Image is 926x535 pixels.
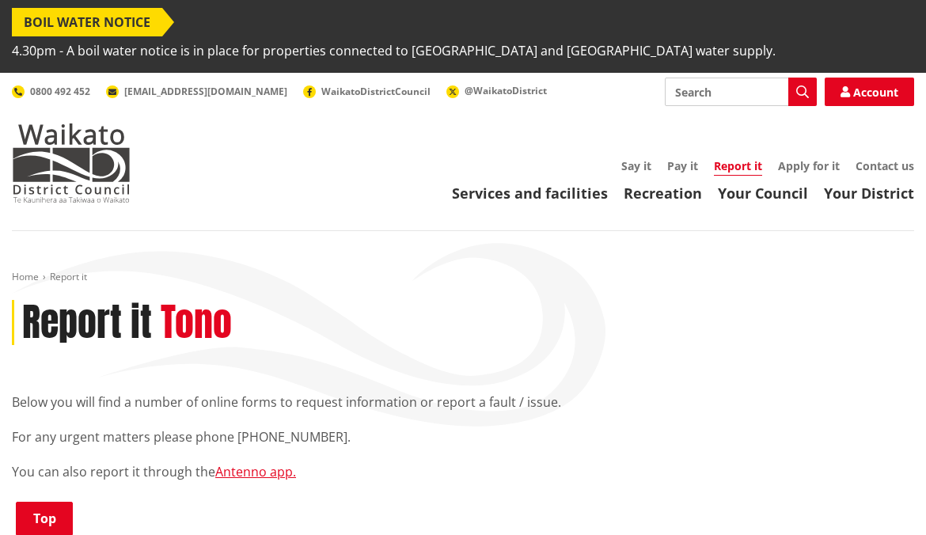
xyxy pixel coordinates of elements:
a: Contact us [856,158,914,173]
span: WaikatoDistrictCouncil [321,85,431,98]
a: Top [16,502,73,535]
a: Report it [714,158,762,176]
a: Account [825,78,914,106]
a: Home [12,270,39,283]
span: Report it [50,270,87,283]
span: 0800 492 452 [30,85,90,98]
a: WaikatoDistrictCouncil [303,85,431,98]
img: Waikato District Council - Te Kaunihera aa Takiwaa o Waikato [12,123,131,203]
a: Pay it [667,158,698,173]
span: [EMAIL_ADDRESS][DOMAIN_NAME] [124,85,287,98]
a: Services and facilities [452,184,608,203]
span: 4.30pm - A boil water notice is in place for properties connected to [GEOGRAPHIC_DATA] and [GEOGR... [12,36,776,65]
a: Recreation [624,184,702,203]
a: Your Council [718,184,808,203]
a: 0800 492 452 [12,85,90,98]
a: Antenno app. [215,463,296,480]
a: @WaikatoDistrict [446,84,547,97]
h1: Report it [22,300,152,346]
iframe: Messenger Launcher [853,469,910,526]
span: BOIL WATER NOTICE [12,8,162,36]
a: Apply for it [778,158,840,173]
nav: breadcrumb [12,271,914,284]
p: For any urgent matters please phone [PHONE_NUMBER]. [12,427,914,446]
p: Below you will find a number of online forms to request information or report a fault / issue. [12,393,914,412]
span: @WaikatoDistrict [465,84,547,97]
a: [EMAIL_ADDRESS][DOMAIN_NAME] [106,85,287,98]
p: You can also report it through the [12,462,914,481]
a: Say it [621,158,651,173]
a: Your District [824,184,914,203]
input: Search input [665,78,817,106]
h2: Tono [161,300,232,346]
